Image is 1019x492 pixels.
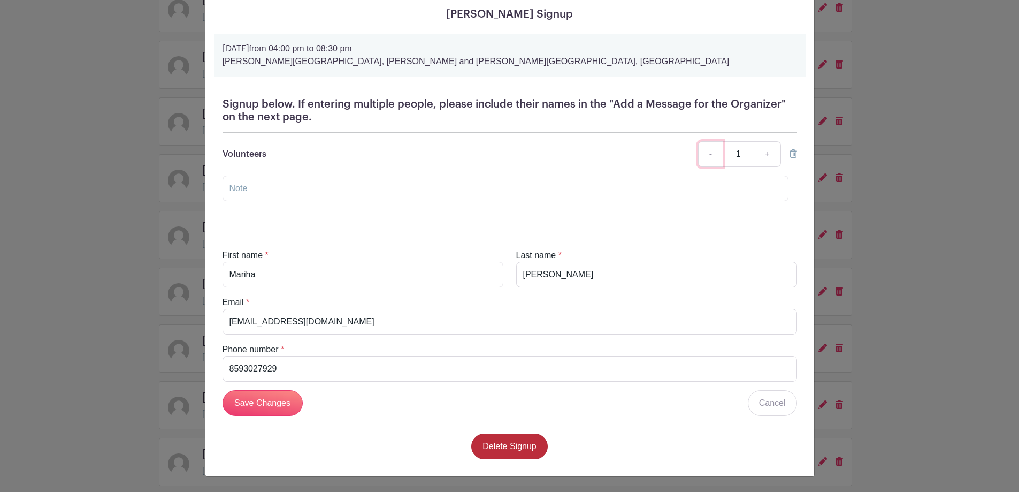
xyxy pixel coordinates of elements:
label: First name [223,249,263,262]
h5: [PERSON_NAME] Signup [214,8,806,21]
strong: [DATE] [223,44,249,53]
h5: Signup below. If entering multiple people, please include their names in the "Add a Message for t... [223,98,797,124]
label: Last name [516,249,556,262]
a: + [754,141,780,167]
label: Email [223,296,244,309]
a: Cancel [748,390,797,416]
label: Phone number [223,343,279,356]
input: Save Changes [223,390,303,416]
a: Delete Signup [471,434,548,459]
p: from 04:00 pm to 08:30 pm [223,42,797,55]
p: Volunteers [223,148,266,161]
a: - [698,141,723,167]
input: Note [223,176,788,201]
p: [PERSON_NAME][GEOGRAPHIC_DATA], [PERSON_NAME] and [PERSON_NAME][GEOGRAPHIC_DATA], [GEOGRAPHIC_DATA] [223,55,797,68]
